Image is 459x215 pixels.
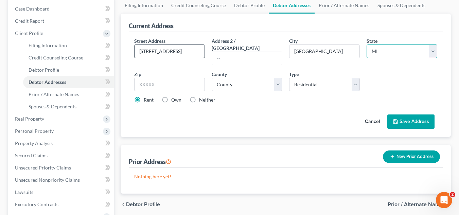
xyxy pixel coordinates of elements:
span: Debtor Profile [126,202,160,207]
a: Debtor Profile [23,64,114,76]
input: -- [212,52,282,65]
a: Secured Claims [10,149,114,162]
span: State [367,38,377,44]
input: Enter street address [135,45,205,58]
a: Lawsuits [10,186,114,198]
span: Filing Information [29,42,67,48]
a: Property Analysis [10,137,114,149]
span: Property Analysis [15,140,53,146]
a: Executory Contracts [10,198,114,211]
a: Filing Information [23,39,114,52]
div: Prior Address [129,158,171,166]
input: Enter city... [289,45,359,58]
span: Case Dashboard [15,6,50,12]
a: Case Dashboard [10,3,114,15]
label: Neither [199,96,215,103]
a: Credit Report [10,15,114,27]
span: Unsecured Nonpriority Claims [15,177,80,183]
button: Prior / Alternate Names chevron_right [388,202,451,207]
button: Save Address [387,114,435,129]
span: Client Profile [15,30,43,36]
span: Executory Contracts [15,201,58,207]
span: Zip [134,71,141,77]
iframe: Intercom live chat [436,192,452,208]
span: County [212,71,227,77]
span: Real Property [15,116,44,122]
span: 2 [450,192,455,197]
a: Unsecured Priority Claims [10,162,114,174]
span: Debtor Profile [29,67,59,73]
span: Debtor Addresses [29,79,66,85]
span: Secured Claims [15,153,48,158]
input: XXXXX [134,78,205,91]
label: Address 2 / [GEOGRAPHIC_DATA] [212,37,282,52]
button: chevron_left Debtor Profile [121,202,160,207]
span: Lawsuits [15,189,33,195]
button: Cancel [357,115,387,128]
label: Type [289,71,299,78]
button: New Prior Address [383,150,440,163]
label: Own [171,96,181,103]
span: Unsecured Priority Claims [15,165,71,171]
label: Rent [144,96,154,103]
div: Current Address [129,22,174,30]
p: Nothing here yet! [134,173,437,180]
span: Prior / Alternate Names [29,91,79,97]
span: Spouses & Dependents [29,104,76,109]
span: Prior / Alternate Names [388,202,445,207]
span: Street Address [134,38,165,44]
span: City [289,38,298,44]
a: Prior / Alternate Names [23,88,114,101]
a: Credit Counseling Course [23,52,114,64]
a: Spouses & Dependents [23,101,114,113]
span: Credit Report [15,18,44,24]
i: chevron_left [121,202,126,207]
span: Credit Counseling Course [29,55,83,60]
a: Unsecured Nonpriority Claims [10,174,114,186]
span: Personal Property [15,128,54,134]
a: Debtor Addresses [23,76,114,88]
